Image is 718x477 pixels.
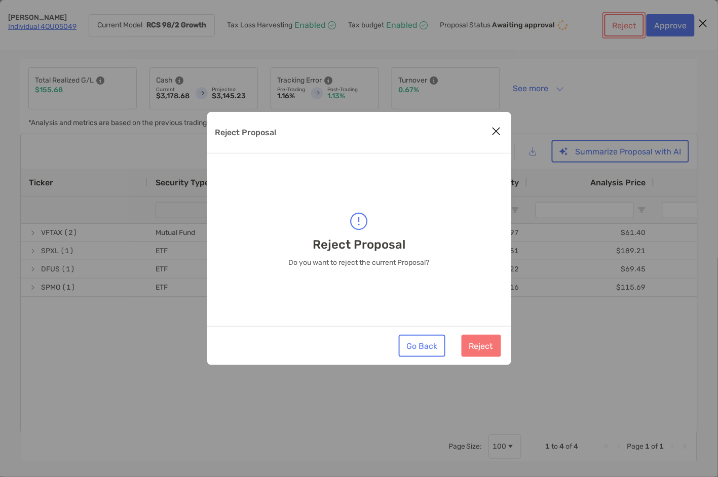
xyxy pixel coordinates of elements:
p: Reject Proposal [313,238,405,251]
button: Close modal [489,124,504,139]
div: Reject Proposal [207,112,511,365]
button: Go Back [399,335,445,357]
p: Reject Proposal [215,126,277,139]
p: Do you want to reject the current Proposal? [289,259,430,267]
button: Reject [462,335,501,357]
